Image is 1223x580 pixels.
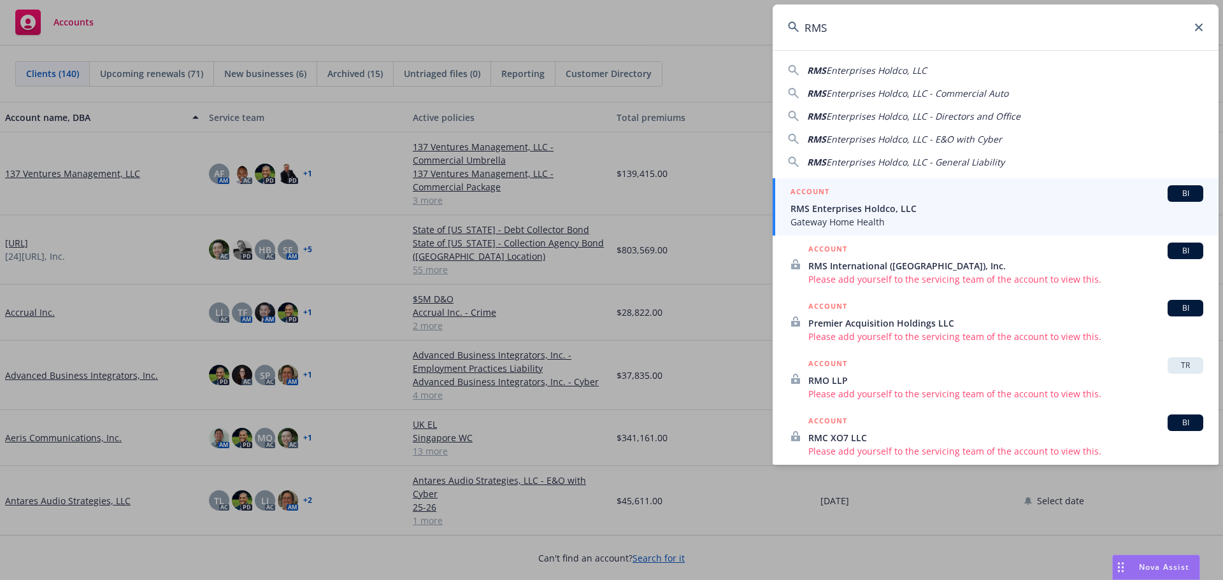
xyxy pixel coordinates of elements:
span: BI [1173,245,1198,257]
span: RMS [807,87,826,99]
span: Please add yourself to the servicing team of the account to view this. [808,330,1203,343]
a: ACCOUNTBIRMC XO7 LLCPlease add yourself to the servicing team of the account to view this. [773,407,1219,465]
span: RMS Enterprises Holdco, LLC [790,202,1203,215]
span: Enterprises Holdco, LLC - E&O with Cyber [826,133,1002,145]
span: RMS International ([GEOGRAPHIC_DATA]), Inc. [808,259,1203,272]
span: Premier Acquisition Holdings LLC [808,316,1203,330]
span: Enterprises Holdco, LLC [826,64,927,76]
span: TR [1173,360,1198,371]
h5: ACCOUNT [808,414,847,430]
span: Enterprises Holdco, LLC - Directors and Office [826,110,1020,122]
h5: ACCOUNT [790,185,829,201]
span: Enterprises Holdco, LLC - General Liability [826,156,1005,168]
span: Please add yourself to the servicing team of the account to view this. [808,272,1203,286]
h5: ACCOUNT [808,300,847,315]
span: Gateway Home Health [790,215,1203,229]
span: Please add yourself to the servicing team of the account to view this. [808,444,1203,458]
span: Please add yourself to the servicing team of the account to view this. [808,387,1203,400]
span: RMS [807,64,826,76]
a: ACCOUNTBIRMS Enterprises Holdco, LLCGateway Home Health [773,178,1219,236]
span: RMS [807,110,826,122]
span: Enterprises Holdco, LLC - Commercial Auto [826,87,1008,99]
a: ACCOUNTBIPremier Acquisition Holdings LLCPlease add yourself to the servicing team of the account... [773,293,1219,350]
span: RMS [807,133,826,145]
span: BI [1173,302,1198,314]
a: ACCOUNTBIRMS International ([GEOGRAPHIC_DATA]), Inc.Please add yourself to the servicing team of ... [773,236,1219,293]
input: Search... [773,4,1219,50]
span: BI [1173,188,1198,199]
span: BI [1173,417,1198,428]
span: RMS [807,156,826,168]
div: Drag to move [1113,555,1129,579]
span: RMC XO7 LLC [808,431,1203,444]
span: Nova Assist [1139,562,1189,572]
button: Nova Assist [1112,555,1200,580]
h5: ACCOUNT [808,357,847,372]
span: RMO LLP [808,374,1203,387]
a: ACCOUNTTRRMO LLPPlease add yourself to the servicing team of the account to view this. [773,350,1219,407]
h5: ACCOUNT [808,243,847,258]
